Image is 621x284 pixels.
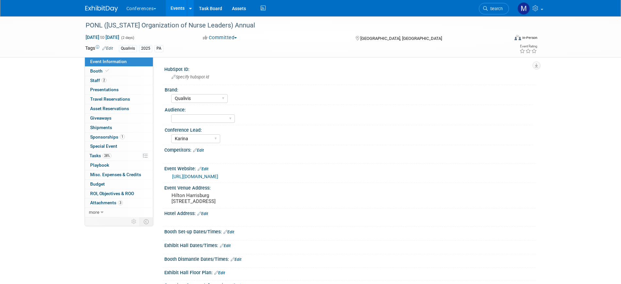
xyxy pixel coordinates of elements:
[139,45,152,52] div: 2025
[164,183,536,191] div: Event Venue Address:
[90,106,129,111] span: Asset Reservations
[90,181,105,187] span: Budget
[519,45,537,48] div: Event Rating
[214,271,225,275] a: Edit
[85,198,153,208] a: Attachments3
[90,191,134,196] span: ROI, Objectives & ROO
[479,3,509,14] a: Search
[85,189,153,198] a: ROI, Objectives & ROO
[85,161,153,170] a: Playbook
[85,123,153,132] a: Shipments
[165,105,533,113] div: Audience:
[164,64,536,73] div: HubSpot ID:
[164,268,536,276] div: Exhibit Hall Floor Plan:
[220,243,231,248] a: Edit
[90,134,125,140] span: Sponsorships
[164,209,536,217] div: Hotel Address:
[164,227,536,235] div: Booth Set-up Dates/Times:
[198,167,208,171] a: Edit
[90,115,111,121] span: Giveaways
[231,257,241,262] a: Edit
[85,170,153,179] a: Misc. Expenses & Credits
[201,34,239,41] button: Committed
[103,153,111,158] span: 28%
[90,68,110,74] span: Booth
[85,151,153,160] a: Tasks28%
[85,6,118,12] img: ExhibitDay
[172,192,312,204] pre: Hilton Harrisburg [STREET_ADDRESS]
[470,34,538,44] div: Event Format
[488,6,503,11] span: Search
[515,35,521,40] img: Format-Inperson.png
[517,2,530,15] img: Marygrace LeGros
[164,254,536,263] div: Booth Dismantle Dates/Times:
[85,45,113,52] td: Tags
[85,76,153,85] a: Staff2
[90,125,112,130] span: Shipments
[99,35,106,40] span: to
[85,142,153,151] a: Special Event
[90,96,130,102] span: Travel Reservations
[164,164,536,172] div: Event Website:
[85,114,153,123] a: Giveaways
[223,230,234,234] a: Edit
[102,46,113,51] a: Edit
[139,217,153,226] td: Toggle Event Tabs
[85,95,153,104] a: Travel Reservations
[85,34,120,40] span: [DATE] [DATE]
[85,104,153,113] a: Asset Reservations
[85,133,153,142] a: Sponsorships1
[164,145,536,154] div: Competitors:
[164,241,536,249] div: Exhibit Hall Dates/Times:
[165,125,533,133] div: Conference Lead:
[90,87,119,92] span: Presentations
[90,162,109,168] span: Playbook
[118,200,123,205] span: 3
[102,78,106,83] span: 2
[90,200,123,205] span: Attachments
[119,45,137,52] div: Qualivis
[85,67,153,76] a: Booth
[90,172,141,177] span: Misc. Expenses & Credits
[85,208,153,217] a: more
[172,174,218,179] a: [URL][DOMAIN_NAME]
[85,57,153,66] a: Event Information
[121,36,134,40] span: (2 days)
[90,153,111,158] span: Tasks
[155,45,163,52] div: PA
[90,59,127,64] span: Event Information
[522,35,537,40] div: In-Person
[85,180,153,189] a: Budget
[106,69,109,73] i: Booth reservation complete
[90,143,117,149] span: Special Event
[172,75,209,79] span: Specify hubspot id
[83,20,499,31] div: PONL ([US_STATE] Organization of Nurse Leaders) Annual
[360,36,442,41] span: [GEOGRAPHIC_DATA], [GEOGRAPHIC_DATA]
[165,85,533,93] div: Brand:
[128,217,140,226] td: Personalize Event Tab Strip
[120,134,125,139] span: 1
[197,211,208,216] a: Edit
[89,209,99,215] span: more
[85,85,153,94] a: Presentations
[193,148,204,153] a: Edit
[90,78,106,83] span: Staff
